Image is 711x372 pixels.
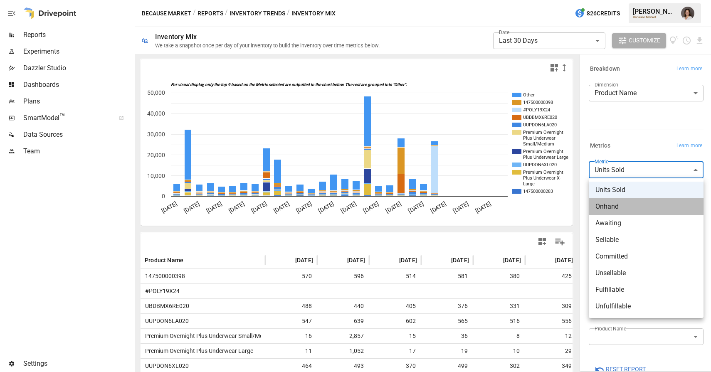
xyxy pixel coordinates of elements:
span: Sellable [595,235,697,245]
span: Unfulfillable [595,301,697,311]
span: Committed [595,251,697,261]
span: Onhand [595,202,697,212]
span: Awaiting [595,218,697,228]
span: Fulfillable [595,285,697,295]
span: Unsellable [595,268,697,278]
span: Units Sold [595,185,697,195]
